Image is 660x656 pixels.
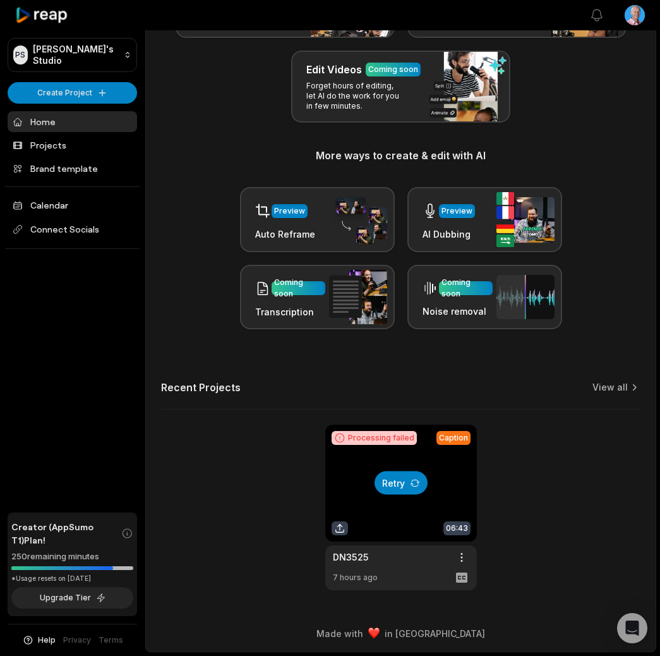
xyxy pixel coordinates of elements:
img: auto_reframe.png [329,195,387,245]
button: Help [22,635,56,646]
span: Help [38,635,56,646]
div: Coming soon [274,277,323,300]
div: Open Intercom Messenger [617,613,647,643]
div: 250 remaining minutes [11,550,133,563]
a: Brand template [8,158,137,179]
img: transcription.png [329,270,387,324]
h3: Transcription [255,305,325,319]
span: Connect Socials [8,218,137,241]
button: Upgrade Tier [11,587,133,609]
img: heart emoji [368,628,380,639]
p: [PERSON_NAME]'s Studio [33,44,119,66]
a: Home [8,111,137,132]
span: Creator (AppSumo T1) Plan! [11,520,121,547]
div: Preview [274,205,305,217]
h3: Noise removal [423,305,493,318]
button: Retry [375,471,428,495]
img: ai_dubbing.png [496,192,555,247]
a: Projects [8,135,137,155]
div: Preview [441,205,472,217]
h3: More ways to create & edit with AI [161,148,640,163]
h3: Auto Reframe [255,228,315,241]
a: Terms [99,635,123,646]
button: Create Project [8,82,137,104]
h3: Edit Videos [306,62,362,77]
div: Coming soon [368,64,418,75]
div: *Usage resets on [DATE] [11,574,133,583]
h2: Recent Projects [161,381,241,394]
div: PS [13,46,28,64]
a: Privacy [63,635,91,646]
a: View all [592,381,628,394]
div: DN3525 [333,550,369,564]
div: Made with in [GEOGRAPHIC_DATA] [157,627,644,640]
img: noise_removal.png [496,275,555,319]
h3: AI Dubbing [423,228,475,241]
p: Forget hours of editing, let AI do the work for you in few minutes. [306,81,404,111]
div: Coming soon [441,277,490,300]
a: Calendar [8,195,137,216]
